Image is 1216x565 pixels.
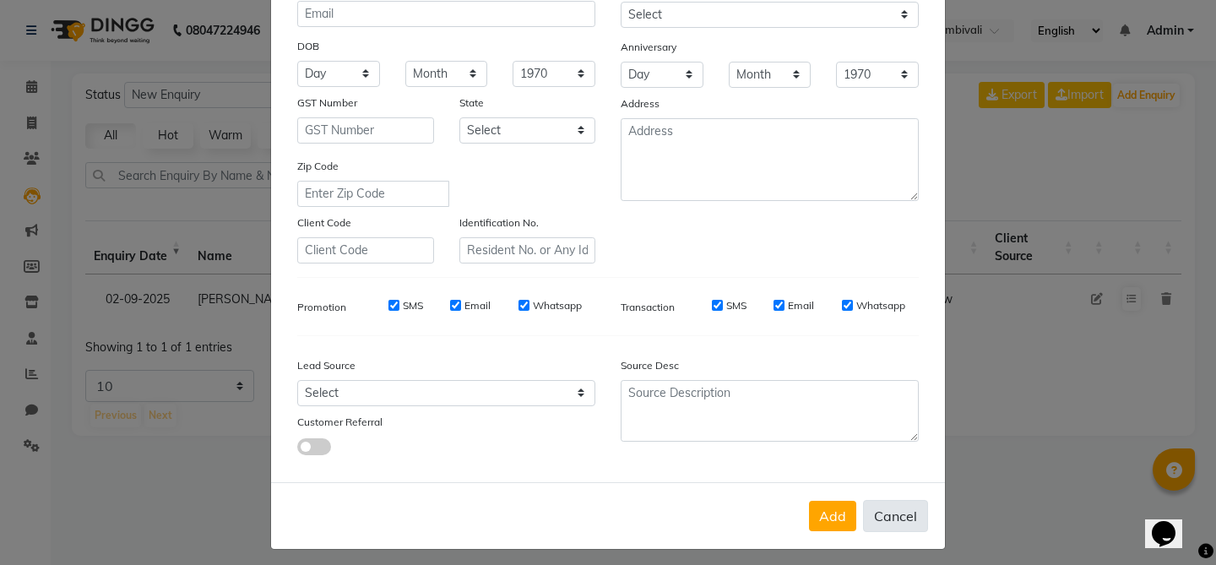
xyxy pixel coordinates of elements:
[297,117,434,144] input: GST Number
[464,298,491,313] label: Email
[297,39,319,54] label: DOB
[621,40,676,55] label: Anniversary
[863,500,928,532] button: Cancel
[297,95,357,111] label: GST Number
[403,298,423,313] label: SMS
[297,415,383,430] label: Customer Referral
[297,159,339,174] label: Zip Code
[726,298,746,313] label: SMS
[459,237,596,263] input: Resident No. or Any Id
[621,96,660,111] label: Address
[297,181,449,207] input: Enter Zip Code
[856,298,905,313] label: Whatsapp
[1145,497,1199,548] iframe: chat widget
[297,300,346,315] label: Promotion
[297,358,356,373] label: Lead Source
[297,1,595,27] input: Email
[297,237,434,263] input: Client Code
[459,215,539,231] label: Identification No.
[533,298,582,313] label: Whatsapp
[621,358,679,373] label: Source Desc
[297,215,351,231] label: Client Code
[809,501,856,531] button: Add
[621,300,675,315] label: Transaction
[459,95,484,111] label: State
[788,298,814,313] label: Email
